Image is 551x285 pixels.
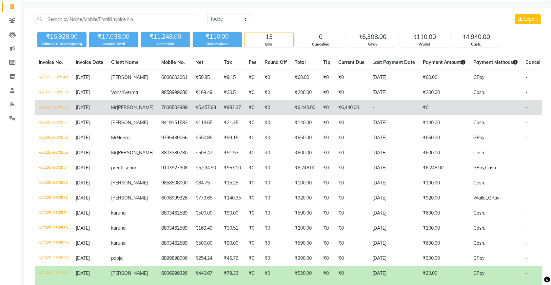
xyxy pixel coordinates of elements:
[245,70,261,85] td: ₹0
[473,165,485,171] span: GPay,
[319,236,334,251] td: ₹0
[473,210,485,216] span: Cash.
[334,85,368,100] td: ₹0
[525,150,527,156] span: -
[334,70,368,85] td: ₹0
[35,161,72,176] td: V/2025-26/2534
[368,145,419,161] td: [DATE]
[35,100,72,115] td: V/2025-26/2538
[191,100,220,115] td: ₹5,457.63
[111,120,148,125] span: [PERSON_NAME]
[191,115,220,130] td: ₹118.65
[525,210,527,216] span: -
[334,266,368,281] td: ₹0
[473,89,485,95] span: Cash.
[111,150,117,156] span: Mr
[334,130,368,145] td: ₹0
[157,266,191,281] td: 6006999326
[261,176,291,191] td: ₹0
[37,41,87,47] div: Value (Ex. Redemption)
[452,32,501,42] div: ₹4,940.00
[334,206,368,221] td: ₹0
[157,100,191,115] td: 7006502989
[191,85,220,100] td: ₹169.49
[191,221,220,236] td: ₹169.49
[368,251,419,266] td: [DATE]
[220,206,245,221] td: ₹90.00
[419,266,469,281] td: ₹20.00
[452,42,501,47] div: Cash.
[245,145,261,161] td: ₹0
[76,210,90,216] span: [DATE]
[525,195,527,201] span: -
[76,165,90,171] span: [DATE]
[249,59,257,65] span: Fee
[319,145,334,161] td: ₹0
[348,42,397,47] div: GPay
[265,59,287,65] span: Round Off
[319,191,334,206] td: ₹0
[334,236,368,251] td: ₹0
[291,70,319,85] td: ₹60.00
[191,161,220,176] td: ₹5,294.90
[319,70,334,85] td: ₹0
[400,32,449,42] div: ₹110.00
[323,59,330,65] span: Tip
[334,161,368,176] td: ₹0
[117,150,153,156] span: [PERSON_NAME]
[157,70,191,85] td: 6006603061
[419,191,469,206] td: ₹920.00
[111,225,126,231] span: karuna
[157,85,191,100] td: 9858999680
[35,130,72,145] td: V/2025-26/2536
[111,240,126,246] span: karuna
[157,236,191,251] td: 8803462589
[141,41,190,47] div: Collection
[157,251,191,266] td: 8899898006
[111,255,123,261] span: pooja
[419,161,469,176] td: ₹6,248.00
[261,100,291,115] td: ₹0
[35,70,72,85] td: V/2025-26/2540
[319,206,334,221] td: ₹0
[291,145,319,161] td: ₹600.00
[261,85,291,100] td: ₹0
[334,176,368,191] td: ₹0
[35,191,72,206] td: V/2025-26/2532
[193,41,242,47] div: Redemption
[245,130,261,145] td: ₹0
[291,266,319,281] td: ₹520.00
[76,225,90,231] span: [DATE]
[291,161,319,176] td: ₹6,248.00
[488,195,499,201] span: GPay
[76,120,90,125] span: [DATE]
[35,206,72,221] td: V/2025-26/2531
[368,221,419,236] td: [DATE]
[191,130,220,145] td: ₹550.85
[291,115,319,130] td: ₹140.00
[261,115,291,130] td: ₹0
[157,130,191,145] td: 9796480066
[419,115,469,130] td: ₹140.00
[473,195,488,201] span: Wallet,
[111,165,136,171] span: preeti sehar
[334,221,368,236] td: ₹0
[473,150,485,156] span: Cash.
[111,59,139,65] span: Client Name
[220,70,245,85] td: ₹9.15
[245,236,261,251] td: ₹0
[291,100,319,115] td: ₹6,440.00
[261,266,291,281] td: ₹0
[220,266,245,281] td: ₹79.33
[157,161,191,176] td: 9103927908
[419,130,469,145] td: ₹650.00
[220,130,245,145] td: ₹99.15
[338,59,364,65] span: Current Due
[368,130,419,145] td: [DATE]
[191,206,220,221] td: ₹500.00
[261,161,291,176] td: ₹0
[261,70,291,85] td: ₹0
[35,236,72,251] td: V/2025-26/2529
[473,240,485,246] span: Cash.
[419,145,469,161] td: ₹600.00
